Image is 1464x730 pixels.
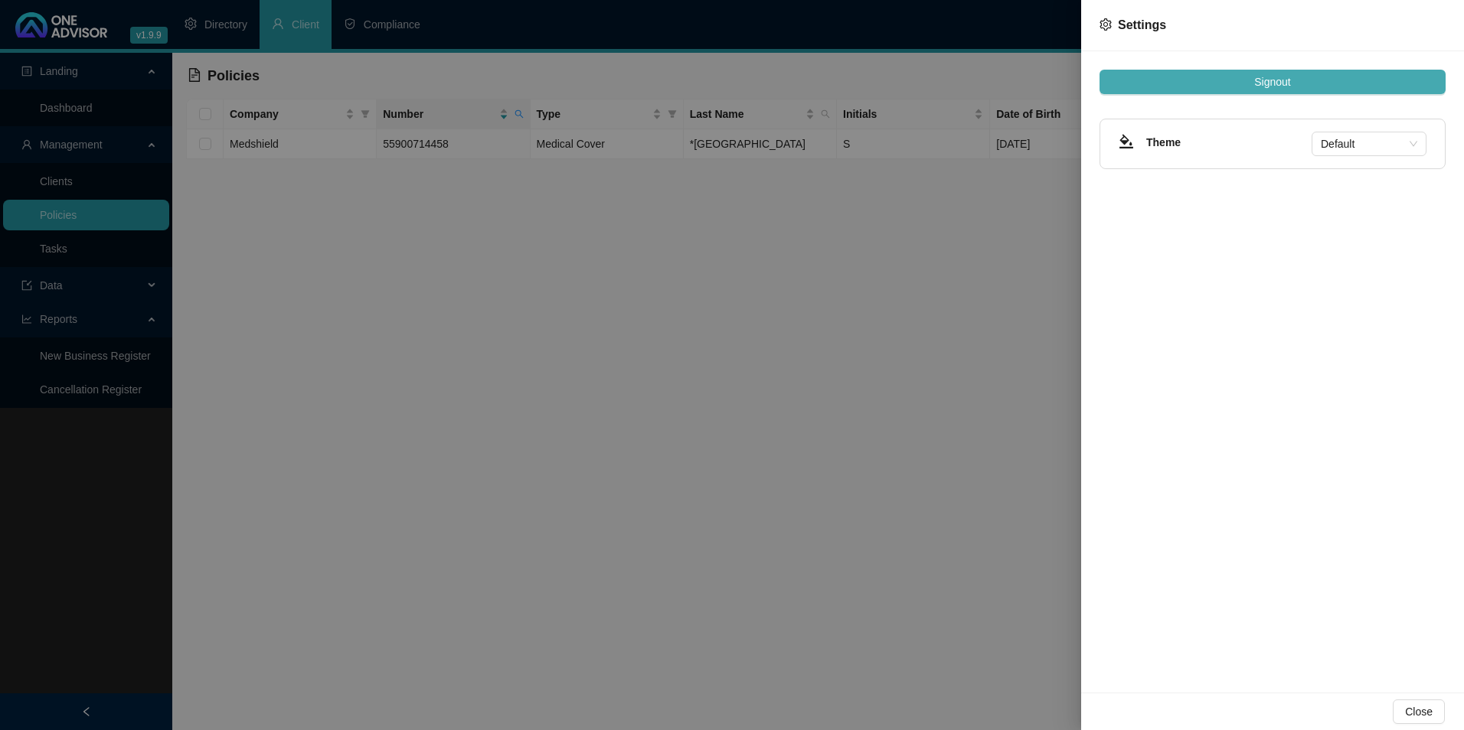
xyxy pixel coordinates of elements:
span: Default [1321,132,1417,155]
h4: Theme [1146,134,1312,151]
span: setting [1100,18,1112,31]
span: Close [1405,703,1433,720]
span: Settings [1118,18,1166,31]
span: Signout [1254,73,1290,90]
span: bg-colors [1119,134,1134,149]
button: Close [1393,699,1445,724]
button: Signout [1100,70,1446,94]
